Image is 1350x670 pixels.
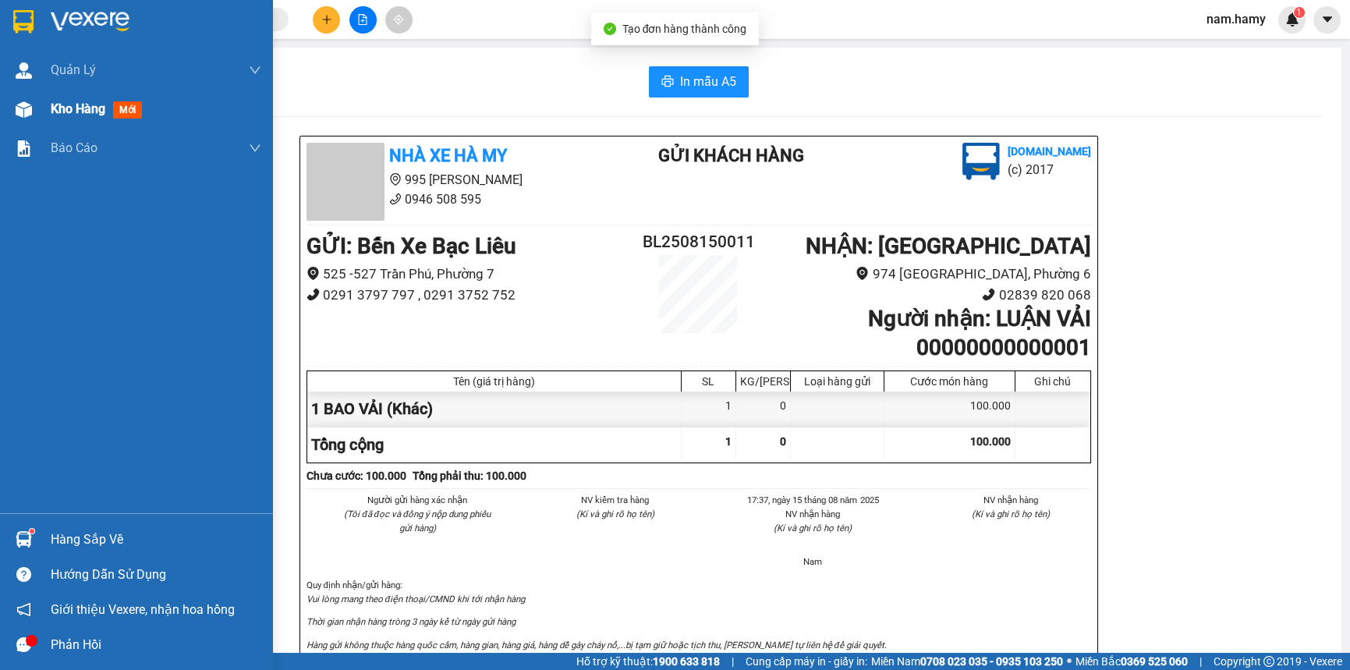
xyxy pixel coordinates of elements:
[622,23,747,35] span: Tạo đơn hàng thành công
[856,267,869,280] span: environment
[393,14,404,25] span: aim
[764,264,1090,285] li: 974 [GEOGRAPHIC_DATA], Phường 6
[982,288,995,301] span: phone
[649,66,749,97] button: printerIn mẫu A5
[682,392,736,427] div: 1
[930,493,1091,507] li: NV nhận hàng
[16,567,31,582] span: question-circle
[13,10,34,34] img: logo-vxr
[746,653,867,670] span: Cung cấp máy in - giấy in:
[90,57,102,69] span: phone
[780,435,786,448] span: 0
[51,101,105,116] span: Kho hàng
[972,509,1050,519] i: (Kí và ghi rõ họ tên)
[795,375,880,388] div: Loại hàng gửi
[349,6,377,34] button: file-add
[16,531,32,548] img: warehouse-icon
[389,173,402,186] span: environment
[736,392,791,427] div: 0
[871,653,1063,670] span: Miền Nam
[1075,653,1188,670] span: Miền Bắc
[306,170,597,190] li: 995 [PERSON_NAME]
[658,146,804,165] b: Gửi khách hàng
[1199,653,1202,670] span: |
[306,616,516,627] i: Thời gian nhận hàng tròng 3 ngày kể từ ngày gửi hàng
[774,523,852,534] i: (Kí và ghi rõ họ tên)
[1121,655,1188,668] strong: 0369 525 060
[1019,375,1086,388] div: Ghi chú
[920,655,1063,668] strong: 0708 023 035 - 0935 103 250
[1294,7,1305,18] sup: 1
[306,267,320,280] span: environment
[306,640,887,651] i: Hàng gửi không thuộc hàng quốc cấm, hàng gian, hàng giả, hàng dễ gây cháy nổ,...bị tạm giữ hoặc t...
[16,140,32,157] img: solution-icon
[16,62,32,79] img: warehouse-icon
[740,375,786,388] div: KG/[PERSON_NAME]
[357,14,368,25] span: file-add
[413,470,526,482] b: Tổng phải thu: 100.000
[311,435,384,454] span: Tổng cộng
[385,6,413,34] button: aim
[1263,656,1274,667] span: copyright
[1194,9,1278,29] span: nam.hamy
[633,229,764,255] h2: BL2508150011
[970,435,1011,448] span: 100.000
[1313,6,1341,34] button: caret-down
[321,14,332,25] span: plus
[90,37,102,50] span: environment
[1285,12,1299,27] img: icon-new-feature
[306,285,633,306] li: 0291 3797 797 , 0291 3752 752
[7,34,297,54] li: 995 [PERSON_NAME]
[51,633,261,657] div: Phản hồi
[733,555,894,569] li: Nam
[306,470,406,482] b: Chưa cước : 100.000
[764,285,1090,306] li: 02839 820 068
[113,101,142,119] span: mới
[732,653,734,670] span: |
[604,23,616,35] span: check-circle
[725,435,732,448] span: 1
[338,493,498,507] li: Người gửi hàng xác nhận
[16,637,31,652] span: message
[680,72,736,91] span: In mẫu A5
[249,64,261,76] span: down
[884,392,1015,427] div: 100.000
[686,375,732,388] div: SL
[51,60,96,80] span: Quản Lý
[661,75,674,90] span: printer
[962,143,1000,180] img: logo.jpg
[805,233,1090,259] b: NHẬN : [GEOGRAPHIC_DATA]
[306,264,633,285] li: 525 -527 Trần Phú, Phường 7
[306,594,525,604] i: Vui lòng mang theo điện thoại/CMND khi tới nhận hàng
[888,375,1011,388] div: Cước món hàng
[535,493,696,507] li: NV kiểm tra hàng
[1008,145,1091,158] b: [DOMAIN_NAME]
[30,529,34,534] sup: 1
[7,54,297,73] li: 0946 508 595
[306,190,597,209] li: 0946 508 595
[389,193,402,205] span: phone
[51,138,97,158] span: Báo cáo
[344,509,491,534] i: (Tôi đã đọc và đồng ý nộp dung phiếu gửi hàng)
[576,653,720,670] span: Hỗ trợ kỹ thuật:
[306,233,516,259] b: GỬI : Bến Xe Bạc Liêu
[249,142,261,154] span: down
[576,509,654,519] i: (Kí và ghi rõ họ tên)
[867,306,1090,360] b: Người nhận : LUẬN VẢI 00000000000001
[733,493,894,507] li: 17:37, ngày 15 tháng 08 năm 2025
[90,10,207,30] b: Nhà Xe Hà My
[51,528,261,551] div: Hàng sắp về
[51,600,235,619] span: Giới thiệu Vexere, nhận hoa hồng
[51,563,261,587] div: Hướng dẫn sử dụng
[1067,658,1072,665] span: ⚪️
[16,602,31,617] span: notification
[1296,7,1302,18] span: 1
[307,392,682,427] div: 1 BAO VẢI (Khác)
[7,97,217,123] b: GỬI : Bến Xe Bạc Liêu
[1320,12,1334,27] span: caret-down
[16,101,32,118] img: warehouse-icon
[313,6,340,34] button: plus
[311,375,677,388] div: Tên (giá trị hàng)
[733,507,894,521] li: NV nhận hàng
[389,146,507,165] b: Nhà Xe Hà My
